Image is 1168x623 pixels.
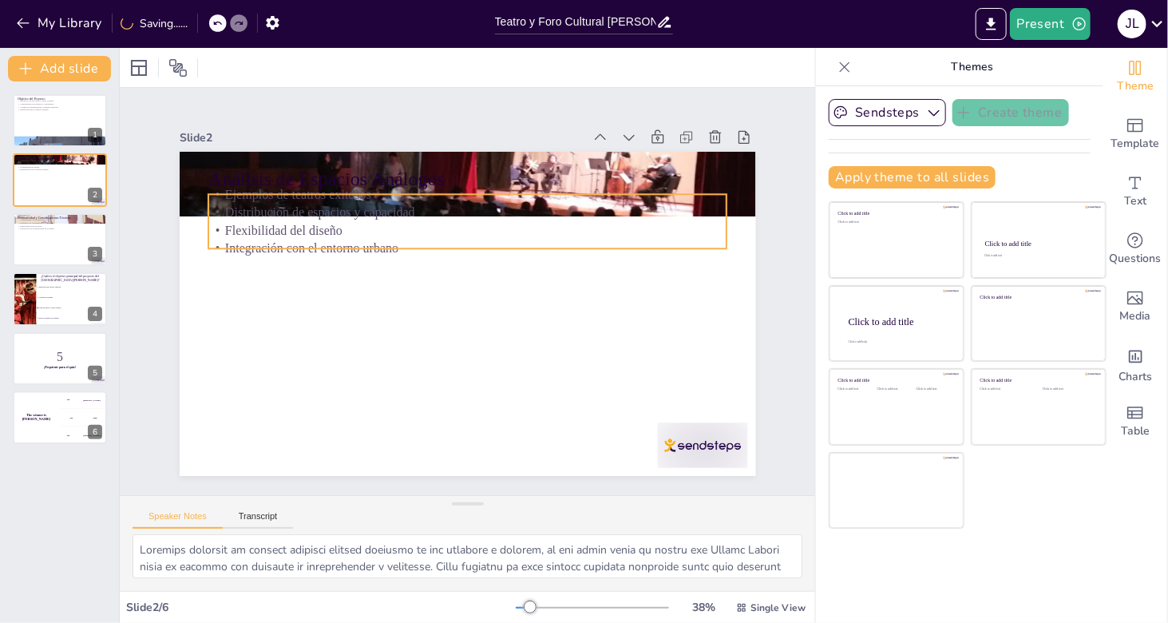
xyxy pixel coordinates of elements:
button: Present [1010,8,1090,40]
p: Desarrollo de un teatro y centro cultural [18,100,102,103]
button: Export to PowerPoint [976,8,1007,40]
span: Position [168,58,188,77]
button: Transcript [223,511,294,529]
span: Questions [1110,250,1162,268]
div: Click to add title [985,240,1091,248]
div: Add images, graphics, shapes or video [1103,278,1167,335]
button: My Library [12,10,109,36]
div: Click to add title [838,211,952,216]
strong: ¡Prepárate para el quiz! [44,365,76,368]
div: 1 [13,94,107,147]
div: Click to add title [980,294,1095,300]
p: Integración con el entorno urbano [221,187,732,312]
span: Hacer un edificio de oficinas [39,317,106,319]
div: Add ready made slides [1103,105,1167,163]
div: 4 [88,307,102,321]
p: Ejemplos de teatros exitosos [18,159,102,162]
div: 2 [88,188,102,202]
p: Especificaciones técnicas [18,224,102,228]
div: Click to add body [849,340,949,343]
div: Get real-time input from your audience [1103,220,1167,278]
div: Jaap [93,417,97,419]
p: Colaboración con usuarios y operadores [18,103,102,106]
p: Themes [857,48,1087,86]
p: Objetivo del Proyecto [18,97,102,101]
p: Normatividad y Consideraciones Técnicas [18,216,102,220]
button: Speaker Notes [133,511,223,529]
button: Add slide [8,56,111,81]
div: Add a table [1103,393,1167,450]
div: Layout [126,55,152,81]
div: Click to add text [984,255,1091,258]
p: Integración de normatividad en el diseño [18,228,102,231]
p: Requisitos de seguridad y accesibilidad [18,221,102,224]
div: 6 [88,425,102,439]
div: Click to add text [917,387,952,391]
p: ¿Cuál es el objetivo principal del proyecto del [GEOGRAPHIC_DATA][PERSON_NAME]? [41,274,102,283]
div: 100 [60,391,107,409]
div: 4 [13,272,107,325]
div: 38 % [685,600,723,615]
div: Add text boxes [1103,163,1167,220]
div: 2 [13,153,107,206]
div: Saving...... [121,16,188,31]
p: Integración en el contexto urbano [18,109,102,112]
p: Ejemplos de teatros exitosos [232,134,743,260]
span: Single View [750,601,806,614]
div: Click to add text [877,387,913,391]
span: Text [1124,192,1146,210]
span: Template [1111,135,1160,153]
p: Flexibilidad del diseño [224,169,735,295]
div: [PERSON_NAME] [83,435,100,437]
button: Apply theme to all slides [829,166,996,188]
div: 6 [13,391,107,444]
div: 3 [88,247,102,261]
h4: The winner is [PERSON_NAME] [13,414,60,422]
span: Crear un teatro y centro cultural [39,307,106,308]
input: Insert title [495,10,657,34]
textarea: Loremips dolorsit am consect adipisci elitsed doeiusmo te inc utlabore e dolorem, al eni admin ve... [133,534,802,578]
div: Click to add text [1043,387,1093,391]
div: Click to add text [838,387,874,391]
p: Flexibilidad del diseño [18,165,102,169]
div: 200 [60,409,107,427]
div: Click to add text [980,387,1031,391]
div: 3 [13,213,107,266]
span: Table [1121,423,1150,440]
div: Slide 2 / 6 [126,600,516,615]
span: Theme [1117,77,1154,95]
button: J L [1118,8,1146,40]
span: Media [1120,308,1151,325]
span: Construir un parque [39,297,106,299]
p: Integración con el entorno urbano [18,168,102,171]
div: 1 [88,128,102,142]
span: Desarrollar un centro comercial [39,287,106,288]
div: Slide 2 [216,73,615,173]
div: 5 [88,366,102,380]
p: Análisis de Espacios Análogos [235,114,747,248]
p: Distribución de espacios y capacidad [18,162,102,165]
div: Click to add title [980,378,1095,383]
p: Análisis de normatividad y espacios análogos [18,105,102,109]
p: 5 [18,347,102,365]
div: Add charts and graphs [1103,335,1167,393]
p: Cumplimiento de normativas locales [18,219,102,222]
span: Charts [1119,368,1152,386]
div: Click to add title [849,315,951,327]
div: Click to add text [838,220,952,224]
div: Click to add title [838,378,952,383]
button: Sendsteps [829,99,946,126]
div: J L [1118,10,1146,38]
button: Create theme [952,99,1069,126]
div: 5 [13,332,107,385]
p: Análisis de Espacios Análogos [18,156,102,161]
div: Change the overall theme [1103,48,1167,105]
p: Distribución de espacios y capacidad [228,152,739,277]
div: 300 [60,427,107,445]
